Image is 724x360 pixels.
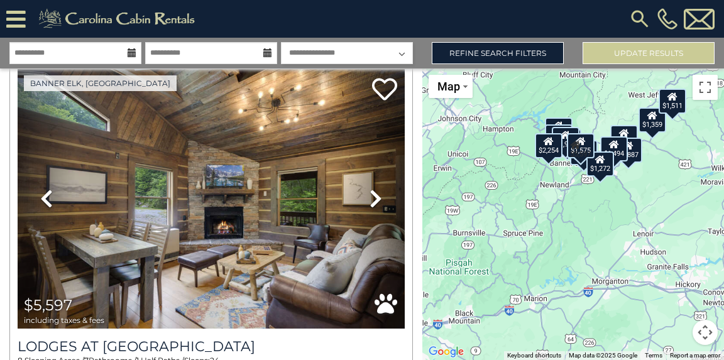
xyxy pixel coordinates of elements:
[18,338,405,355] a: Lodges at [GEOGRAPHIC_DATA]
[654,8,681,30] a: [PHONE_NUMBER]
[552,127,579,152] div: $1,916
[535,133,562,158] div: $2,254
[670,352,720,359] a: Report a map error
[615,138,642,163] div: $1,887
[24,75,177,91] a: Banner Elk, [GEOGRAPHIC_DATA]
[586,151,614,177] div: $1,272
[545,124,573,150] div: $2,033
[437,80,460,93] span: Map
[571,141,591,158] div: $5,597
[628,8,651,30] img: search-regular.svg
[24,296,72,314] span: $5,597
[610,125,638,150] div: $2,002
[429,75,473,98] button: Change map style
[600,136,628,161] div: $1,494
[659,89,686,114] div: $1,511
[569,352,637,359] span: Map data ©2025 Google
[425,344,467,360] a: Open this area in Google Maps (opens a new window)
[18,69,405,329] img: thumbnail_164725414.jpeg
[32,6,206,31] img: Khaki-logo.png
[24,316,104,324] span: including taxes & fees
[432,42,564,64] a: Refine Search Filters
[18,338,405,355] h3: Lodges at Eagle Ridge
[639,107,666,133] div: $1,359
[545,117,573,143] div: $2,412
[567,133,595,158] div: $1,575
[645,352,662,359] a: Terms
[693,320,718,345] button: Map camera controls
[425,344,467,360] img: Google
[583,42,715,64] button: Update Results
[507,351,561,360] button: Keyboard shortcuts
[693,75,718,100] button: Toggle fullscreen view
